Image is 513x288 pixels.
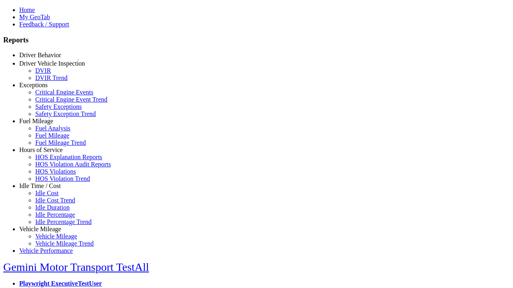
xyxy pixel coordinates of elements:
[35,59,79,66] a: Driver Scorecard
[19,182,61,189] a: Idle Time / Cost
[19,82,48,88] a: Exceptions
[35,197,75,204] a: Idle Cost Trend
[3,36,510,44] h3: Reports
[19,6,35,13] a: Home
[35,161,111,168] a: HOS Violation Audit Reports
[19,226,61,232] a: Vehicle Mileage
[35,89,93,96] a: Critical Engine Events
[35,190,59,196] a: Idle Cost
[35,132,69,139] a: Fuel Mileage
[19,52,61,58] a: Driver Behavior
[19,21,69,28] a: Feedback / Support
[35,211,75,218] a: Idle Percentage
[35,74,67,81] a: DVIR Trend
[35,139,86,146] a: Fuel Mileage Trend
[35,168,76,175] a: HOS Violations
[35,218,91,225] a: Idle Percentage Trend
[35,175,90,182] a: HOS Violation Trend
[35,103,82,110] a: Safety Exceptions
[35,125,71,132] a: Fuel Analysis
[35,110,96,117] a: Safety Exception Trend
[35,240,94,247] a: Vehicle Mileage Trend
[35,96,107,103] a: Critical Engine Event Trend
[19,280,102,287] a: Playwright ExecutiveTestUser
[19,118,53,124] a: Fuel Mileage
[19,247,73,254] a: Vehicle Performance
[3,261,149,273] a: Gemini Motor Transport TestAll
[35,233,77,240] a: Vehicle Mileage
[19,146,63,153] a: Hours of Service
[35,67,51,74] a: DVIR
[19,14,50,20] a: My GeoTab
[19,60,85,67] a: Driver Vehicle Inspection
[35,204,70,211] a: Idle Duration
[35,154,102,160] a: HOS Explanation Reports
